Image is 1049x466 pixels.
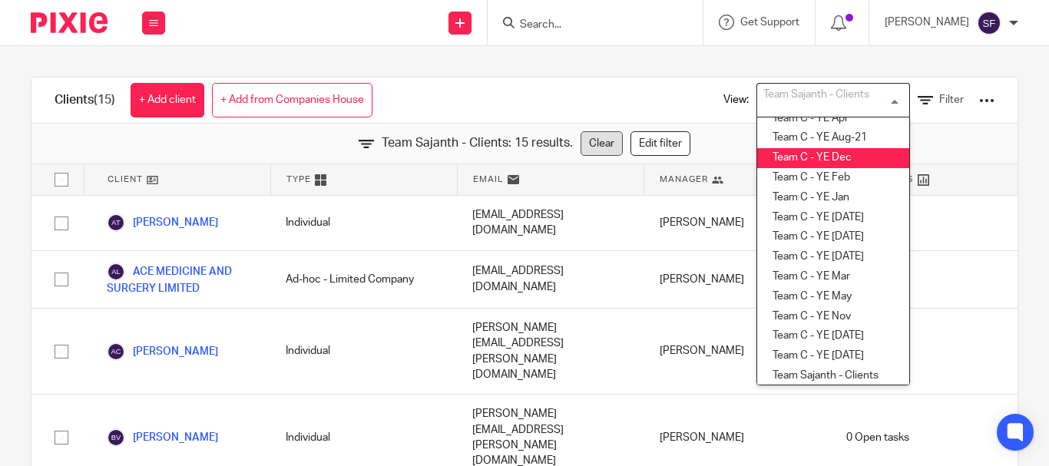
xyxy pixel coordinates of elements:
[885,15,969,30] p: [PERSON_NAME]
[457,251,644,308] div: [EMAIL_ADDRESS][DOMAIN_NAME]
[759,87,901,114] input: Search for option
[757,247,909,267] li: Team C - YE [DATE]
[757,168,909,188] li: Team C - YE Feb
[31,12,108,33] img: Pixie
[977,11,1001,35] img: svg%3E
[518,18,657,32] input: Search
[644,251,831,308] div: [PERSON_NAME]
[107,213,125,232] img: svg%3E
[286,173,311,186] span: Type
[107,263,125,281] img: svg%3E
[55,92,115,108] h1: Clients
[757,128,909,148] li: Team C - YE Aug-21
[382,134,573,152] span: Team Sajanth - Clients: 15 results.
[700,78,994,123] div: View:
[757,267,909,287] li: Team C - YE Mar
[47,165,76,194] input: Select all
[270,251,457,308] div: Ad-hoc - Limited Company
[757,326,909,346] li: Team C - YE [DATE]
[107,213,218,232] a: [PERSON_NAME]
[757,148,909,168] li: Team C - YE Dec
[757,109,909,129] li: Team C - YE Apr
[939,94,964,105] span: Filter
[757,307,909,327] li: Team C - YE Nov
[644,309,831,394] div: [PERSON_NAME]
[107,263,255,296] a: ACE MEDICINE AND SURGERY LIMITED
[108,173,143,186] span: Client
[757,227,909,247] li: Team C - YE [DATE]
[457,309,644,394] div: [PERSON_NAME][EMAIL_ADDRESS][PERSON_NAME][DOMAIN_NAME]
[107,342,125,361] img: svg%3E
[457,196,644,250] div: [EMAIL_ADDRESS][DOMAIN_NAME]
[756,83,910,117] div: Search for option
[740,17,799,28] span: Get Support
[757,366,909,386] li: Team Sajanth - Clients
[644,196,831,250] div: [PERSON_NAME]
[212,83,372,117] a: + Add from Companies House
[581,131,623,156] a: Clear
[94,94,115,106] span: (15)
[473,173,504,186] span: Email
[107,342,218,361] a: [PERSON_NAME]
[107,428,218,447] a: [PERSON_NAME]
[757,287,909,307] li: Team C - YE May
[757,188,909,208] li: Team C - YE Jan
[757,346,909,366] li: Team C - YE [DATE]
[107,428,125,447] img: svg%3E
[757,208,909,228] li: Team C - YE [DATE]
[630,131,690,156] a: Edit filter
[131,83,204,117] a: + Add client
[660,173,708,186] span: Manager
[270,309,457,394] div: Individual
[846,430,909,445] span: 0 Open tasks
[270,196,457,250] div: Individual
